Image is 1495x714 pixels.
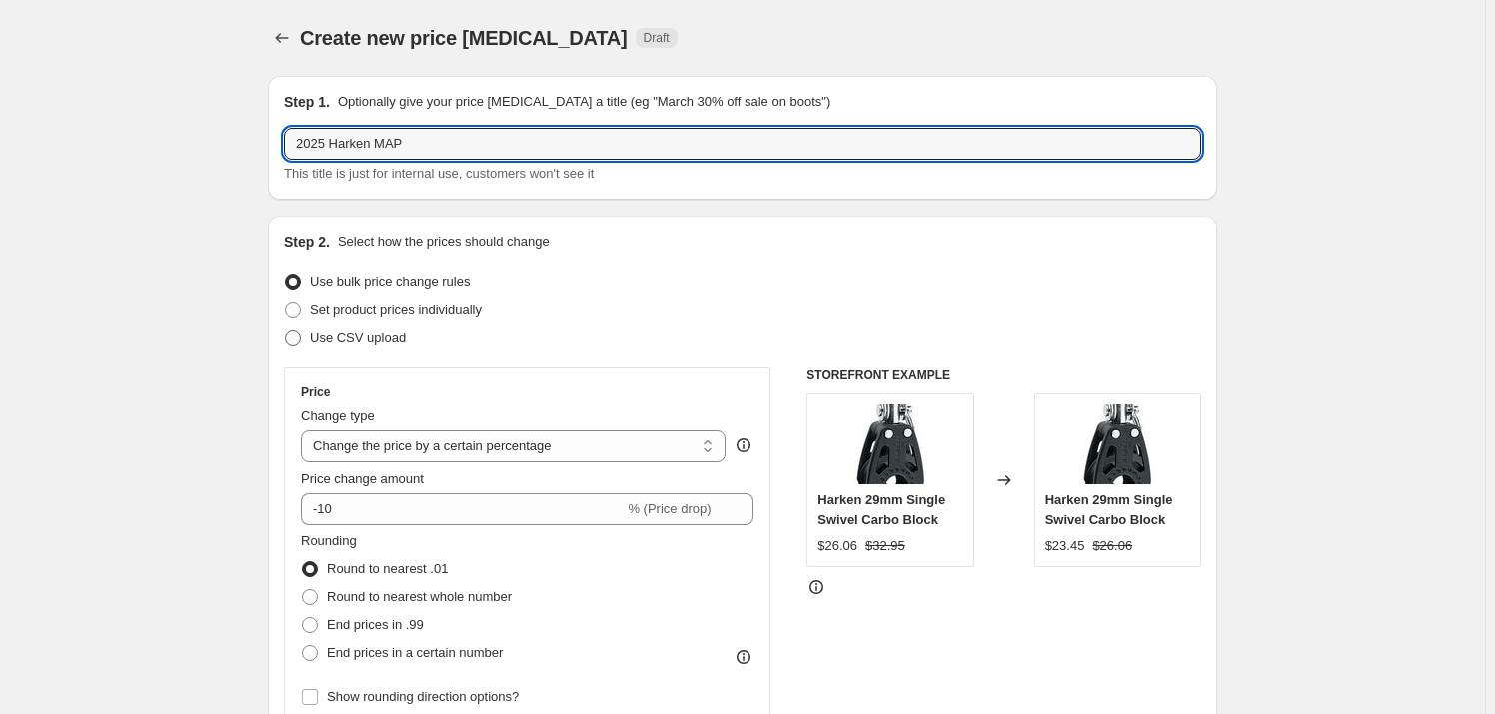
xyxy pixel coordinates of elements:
[301,533,357,548] span: Rounding
[284,92,330,112] h2: Step 1.
[850,404,930,484] img: 340_80x.jpg
[338,92,830,112] p: Optionally give your price [MEDICAL_DATA] a title (eg "March 30% off sale on boots")
[300,27,628,49] span: Create new price [MEDICAL_DATA]
[301,408,375,423] span: Change type
[1045,536,1085,556] div: $23.45
[301,493,624,525] input: -15
[310,274,470,289] span: Use bulk price change rules
[284,232,330,252] h2: Step 2.
[806,367,1201,383] h6: STOREFRONT EXAMPLE
[817,536,857,556] div: $26.06
[327,645,503,660] span: End prices in a certain number
[1045,492,1173,527] span: Harken 29mm Single Swivel Carbo Block
[327,589,512,604] span: Round to nearest whole number
[338,232,550,252] p: Select how the prices should change
[1077,404,1157,484] img: 340_80x.jpg
[284,166,594,181] span: This title is just for internal use, customers won't see it
[817,492,945,527] span: Harken 29mm Single Swivel Carbo Block
[327,689,519,704] span: Show rounding direction options?
[628,501,711,516] span: % (Price drop)
[327,561,448,576] span: Round to nearest .01
[644,30,670,46] span: Draft
[310,330,406,345] span: Use CSV upload
[310,302,482,317] span: Set product prices individually
[865,536,905,556] strike: $32.95
[301,384,330,400] h3: Price
[1092,536,1132,556] strike: $26.06
[301,471,424,486] span: Price change amount
[268,24,296,52] button: Price change jobs
[734,435,753,455] div: help
[327,617,424,632] span: End prices in .99
[284,128,1201,160] input: 30% off holiday sale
